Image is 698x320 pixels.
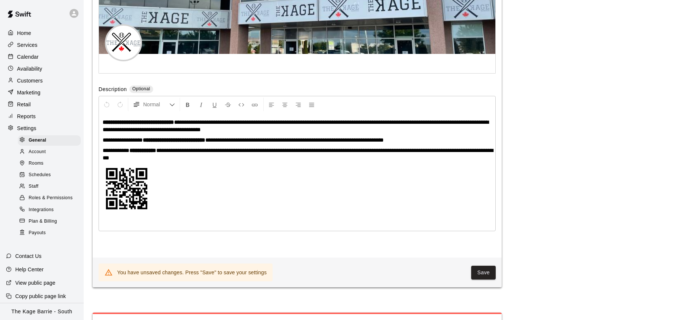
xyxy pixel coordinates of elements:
div: Roles & Permissions [18,193,81,203]
div: Rooms [18,158,81,169]
p: Copy public page link [15,292,66,300]
p: Retail [17,101,31,108]
div: Plan & Billing [18,216,81,227]
button: Justify Align [305,98,318,111]
a: Calendar [6,51,78,62]
a: Integrations [18,204,84,216]
a: Marketing [6,87,78,98]
button: Formatting Options [130,98,178,111]
div: Payouts [18,228,81,238]
div: Schedules [18,170,81,180]
a: Rooms [18,158,84,169]
p: Services [17,41,38,49]
div: You have unsaved changes. Press "Save" to save your settings [117,266,267,279]
button: Insert Code [235,98,248,111]
div: Account [18,147,81,157]
button: Format Strikethrough [222,98,234,111]
p: Home [17,29,31,37]
p: Help Center [15,266,44,273]
button: Center Align [279,98,291,111]
span: Optional [132,86,150,91]
span: Plan & Billing [29,218,57,225]
div: Staff [18,181,81,192]
span: Rooms [29,160,44,167]
a: Home [6,28,78,39]
button: Right Align [292,98,305,111]
p: View public page [15,279,55,287]
span: Roles & Permissions [29,194,73,202]
p: Reports [17,113,36,120]
p: Availability [17,65,42,72]
button: Format Italics [195,98,208,111]
button: Left Align [265,98,278,111]
span: Payouts [29,229,46,237]
a: Roles & Permissions [18,193,84,204]
a: Reports [6,111,78,122]
span: Staff [29,183,38,190]
p: Contact Us [15,252,42,260]
button: Redo [114,98,126,111]
a: Settings [6,123,78,134]
button: Insert Link [248,98,261,111]
a: Services [6,39,78,51]
span: Schedules [29,171,51,179]
div: Integrations [18,205,81,215]
a: Retail [6,99,78,110]
a: Plan & Billing [18,216,84,227]
a: Staff [18,181,84,193]
p: Customers [17,77,43,84]
p: Calendar [17,53,39,61]
span: General [29,137,46,144]
a: Account [18,146,84,158]
button: Save [471,266,496,279]
a: Schedules [18,169,84,181]
span: Account [29,148,46,156]
label: Description [99,85,127,94]
a: General [18,135,84,146]
p: The Kage Barrie - South [12,308,73,316]
button: Undo [100,98,113,111]
div: General [18,135,81,146]
a: Payouts [18,227,84,239]
p: Marketing [17,89,41,96]
p: Settings [17,125,36,132]
a: Customers [6,75,78,86]
a: Availability [6,63,78,74]
span: Normal [143,101,169,108]
button: Format Underline [208,98,221,111]
button: Format Bold [181,98,194,111]
span: Integrations [29,206,54,214]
